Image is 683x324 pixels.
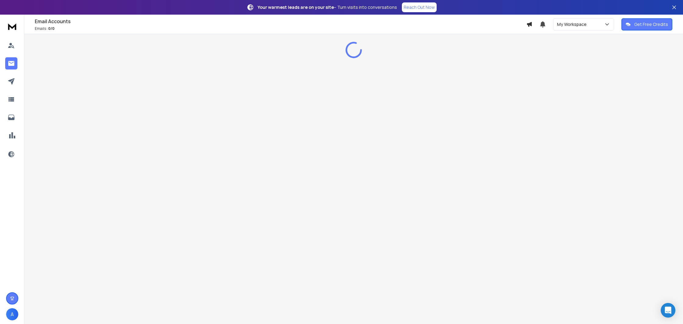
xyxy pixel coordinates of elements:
[258,4,334,10] strong: Your warmest leads are on your site
[661,303,675,318] div: Open Intercom Messenger
[48,26,55,31] span: 0 / 0
[35,26,526,31] p: Emails :
[404,4,435,10] p: Reach Out Now
[6,308,18,320] button: A
[6,21,18,32] img: logo
[557,21,589,27] p: My Workspace
[621,18,672,30] button: Get Free Credits
[258,4,397,10] p: – Turn visits into conversations
[634,21,668,27] p: Get Free Credits
[35,18,526,25] h1: Email Accounts
[402,2,437,12] a: Reach Out Now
